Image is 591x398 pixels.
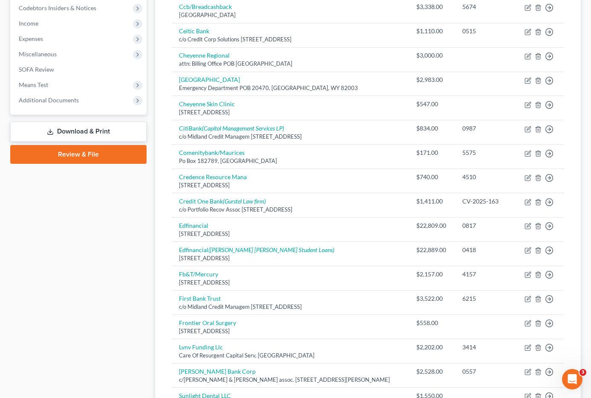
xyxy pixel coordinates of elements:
[179,84,403,92] div: Emergency Department POB 20470, [GEOGRAPHIC_DATA], WY 82003
[416,294,449,303] div: $3,522.00
[19,4,96,12] span: Codebtors Insiders & Notices
[179,11,403,19] div: [GEOGRAPHIC_DATA]
[179,60,403,68] div: attn: Billing Office POB [GEOGRAPHIC_DATA]
[179,173,247,180] a: Credence Resource Mana
[223,198,266,205] i: (Gurstel Law firm)
[416,3,449,11] div: $3,338.00
[179,52,230,59] a: Cheyenne Regional
[19,96,79,104] span: Additional Documents
[179,270,218,278] a: Fb&T/Mercury
[10,145,147,164] a: Review & File
[462,173,508,181] div: 4510
[462,27,508,35] div: 0515
[462,294,508,303] div: 6215
[19,50,57,58] span: Miscellaneous
[462,367,508,376] div: 0557
[179,230,403,238] div: [STREET_ADDRESS]
[462,270,508,279] div: 4157
[179,181,403,189] div: [STREET_ADDRESS]
[416,27,449,35] div: $1,110.00
[179,319,236,326] a: Frontier Oral Surgery
[19,35,43,42] span: Expenses
[416,343,449,352] div: $2,202.00
[179,133,403,141] div: c/o Midland Credit Managem [STREET_ADDRESS]
[416,221,449,230] div: $22,809.00
[416,173,449,181] div: $740.00
[179,303,403,311] div: c/o Midland Credit Managem [STREET_ADDRESS]
[179,279,403,287] div: [STREET_ADDRESS]
[179,376,403,384] div: c/[PERSON_NAME] & [PERSON_NAME] assoc. [STREET_ADDRESS][PERSON_NAME]
[416,270,449,279] div: $2,157.00
[179,327,403,335] div: [STREET_ADDRESS]
[579,369,586,376] span: 3
[416,124,449,133] div: $834.00
[179,27,209,35] a: Celtic Bank
[179,3,232,10] a: Ccb/Breadcashback
[416,319,449,327] div: $558.00
[19,66,54,73] span: SOFA Review
[208,246,334,253] i: ([PERSON_NAME] [PERSON_NAME] Student Loans)
[12,62,147,77] a: SOFA Review
[462,221,508,230] div: 0817
[416,148,449,157] div: $171.00
[19,81,48,88] span: Means Test
[179,368,256,375] a: [PERSON_NAME] Bank Corp
[416,100,449,108] div: $547.00
[179,343,223,351] a: Lvnv Funding Llc
[562,369,582,389] iframe: Intercom live chat
[179,108,403,116] div: [STREET_ADDRESS]
[416,51,449,60] div: $3,000.00
[179,100,235,107] a: Cheyenne Skin Clinic
[10,122,147,142] a: Download & Print
[416,367,449,376] div: $2,528.00
[19,20,38,27] span: Income
[179,254,403,262] div: [STREET_ADDRESS]
[416,76,449,84] div: $2,983.00
[462,3,508,11] div: 5674
[179,35,403,44] div: c/o Credit Corp Solutions [STREET_ADDRESS]
[179,222,208,229] a: Edfinancial
[462,246,508,254] div: 0418
[416,246,449,254] div: $22,889.00
[462,148,508,157] div: 5575
[416,197,449,206] div: $1,411.00
[179,76,240,83] a: [GEOGRAPHIC_DATA]
[462,124,508,133] div: 0987
[179,198,266,205] a: Credit One Bank(Gurstel Law firm)
[462,197,508,206] div: CV-2025-163
[179,149,245,156] a: Comenitybank/Maurices
[179,352,403,360] div: Care Of Resurgent Capital Serv, [GEOGRAPHIC_DATA]
[179,125,284,132] a: CitiBank(Capitol Management Services LP)
[179,206,403,214] div: c/o Portfolio Recov Assoc [STREET_ADDRESS]
[179,246,334,253] a: Edfinancial([PERSON_NAME] [PERSON_NAME] Student Loans)
[179,295,221,302] a: First Bank Trust
[202,125,284,132] i: (Capitol Management Services LP)
[462,343,508,352] div: 3414
[179,157,403,165] div: Po Box 182789, [GEOGRAPHIC_DATA]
